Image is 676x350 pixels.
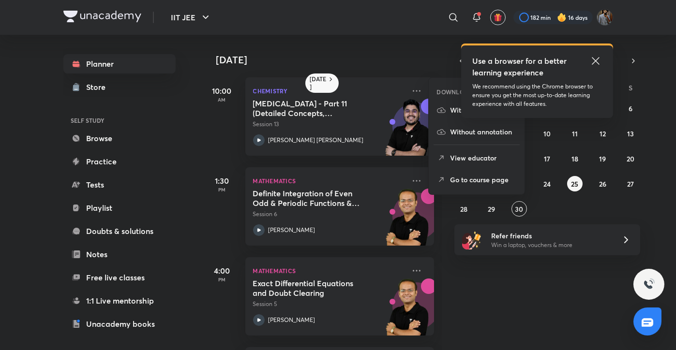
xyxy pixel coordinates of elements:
[623,101,638,116] button: September 6, 2025
[539,176,555,191] button: September 24, 2025
[253,189,374,208] h5: Definite Integration of Even Odd & Periodic Functions & Doubt Clearing
[456,201,471,217] button: September 28, 2025
[643,278,655,290] img: ttu
[87,81,112,93] div: Store
[490,10,506,25] button: avatar
[203,97,241,102] p: AM
[450,105,517,115] p: With annotation
[63,175,176,194] a: Tests
[494,13,502,22] img: avatar
[253,300,405,308] p: Session 5
[539,151,555,166] button: September 17, 2025
[310,75,327,91] h6: [DATE]
[63,314,176,334] a: Unacademy books
[599,179,606,189] abbr: September 26, 2025
[543,179,551,189] abbr: September 24, 2025
[63,112,176,129] h6: SELF STUDY
[567,176,583,191] button: September 25, 2025
[63,77,176,97] a: Store
[462,230,481,249] img: referral
[63,129,176,148] a: Browse
[539,126,555,141] button: September 10, 2025
[623,126,638,141] button: September 13, 2025
[165,8,217,27] button: IIT JEE
[63,268,176,287] a: Free live classes
[599,154,606,163] abbr: September 19, 2025
[629,83,632,92] abbr: Saturday
[491,241,610,249] p: Win a laptop, vouchers & more
[595,151,610,166] button: September 19, 2025
[473,82,601,108] p: We recommend using the Chrome browser to ensure you get the most up-to-date learning experience w...
[381,278,434,345] img: unacademy
[450,127,517,137] p: Without annotation
[515,204,524,214] abbr: September 30, 2025
[253,99,374,118] h5: Hydrocarbons - Part 11 (Detailed Concepts, Mechanism, Critical Thinking and Illustartions)
[488,204,495,214] abbr: September 29, 2025
[269,316,315,324] p: [PERSON_NAME]
[572,129,578,138] abbr: September 11, 2025
[627,154,634,163] abbr: September 20, 2025
[381,99,434,165] img: unacademy
[544,154,550,163] abbr: September 17, 2025
[253,265,405,277] p: Mathematics
[253,175,405,187] p: Mathematics
[253,120,405,129] p: Session 13
[63,198,176,218] a: Playlist
[203,175,241,187] h5: 1:30
[203,187,241,192] p: PM
[63,152,176,171] a: Practice
[436,87,508,96] h6: DOWNLOAD CLASS PDF
[491,231,610,241] h6: Refer friends
[63,11,141,22] img: Company Logo
[595,176,610,191] button: September 26, 2025
[484,201,499,217] button: September 29, 2025
[567,126,583,141] button: September 11, 2025
[253,210,405,219] p: Session 6
[600,129,606,138] abbr: September 12, 2025
[253,85,405,97] p: Chemistry
[216,54,444,66] h4: [DATE]
[597,9,613,26] img: Shivam Munot
[627,129,634,138] abbr: September 13, 2025
[450,153,517,163] p: View educator
[269,226,315,234] p: [PERSON_NAME]
[63,221,176,241] a: Doubts & solutions
[629,104,632,113] abbr: September 6, 2025
[571,179,578,189] abbr: September 25, 2025
[450,175,517,185] p: Go to course page
[381,189,434,255] img: unacademy
[63,291,176,310] a: 1:1 Live mentorship
[253,278,374,298] h5: Exact Differential Equations and Doubt Clearing
[203,265,241,277] h5: 4:00
[567,151,583,166] button: September 18, 2025
[203,85,241,97] h5: 10:00
[543,129,551,138] abbr: September 10, 2025
[473,55,569,78] h5: Use a browser for a better learning experience
[63,54,176,73] a: Planner
[63,245,176,264] a: Notes
[460,204,467,214] abbr: September 28, 2025
[511,201,527,217] button: September 30, 2025
[571,154,578,163] abbr: September 18, 2025
[595,126,610,141] button: September 12, 2025
[203,277,241,282] p: PM
[63,11,141,25] a: Company Logo
[623,151,638,166] button: September 20, 2025
[269,136,364,145] p: [PERSON_NAME] [PERSON_NAME]
[623,176,638,191] button: September 27, 2025
[557,13,567,22] img: streak
[627,179,634,189] abbr: September 27, 2025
